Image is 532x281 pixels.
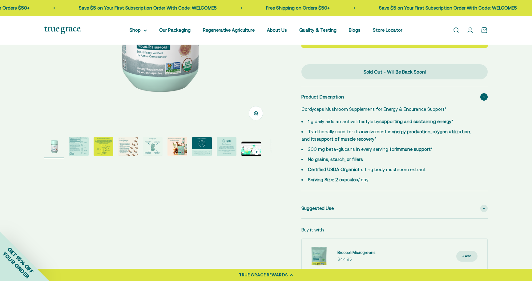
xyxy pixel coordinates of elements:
[316,136,374,142] strong: support of muscle recovery
[266,137,286,158] button: Go to item 10
[159,27,191,33] a: Our Packaging
[392,129,470,134] strong: energy production, oxygen utilization
[301,199,488,218] summary: Suggested Use
[241,142,261,158] button: Go to item 9
[308,157,363,162] strong: No grains, starch, or fillers
[217,137,236,158] button: Go to item 8
[301,226,324,234] p: Buy it with
[69,137,89,158] button: Go to item 2
[69,137,89,156] img: True Grave full-spectrum mushroom extracts are crafted with intention. We start with the fruiting...
[217,137,236,156] img: We work with Alkemist Labs, an independent, accredited botanical testing lab, to test the purity,...
[301,106,480,113] p: Cordyceps Mushroom Supplement for Energy & Endurance Support*
[301,87,488,107] summary: Product Description
[267,27,287,33] a: About Us
[301,64,488,80] button: Sold Out - Will Be Back Soon!
[396,147,431,152] strong: immune support
[337,256,352,263] sale-price: $44.95
[203,27,255,33] a: Regenerative Agriculture
[118,137,138,158] button: Go to item 4
[265,5,328,10] a: Free Shipping on Orders $50+
[143,137,163,158] button: Go to item 5
[167,137,187,156] img: Meaningful Ingredients. Effective Doses.
[130,26,147,34] summary: Shop
[94,137,113,158] button: Go to item 3
[266,137,286,156] img: Cordyceps has been used for centuries in Traditional Chinese Medicine for its role in energy prod...
[307,244,331,268] img: Broccoli Microgreens have been shown in studies to gently support the detoxification process — ak...
[308,167,357,172] strong: Certified USDA Organic
[308,177,358,182] strong: Serving Size: 2 capsules
[1,250,31,280] span: YOUR ORDER
[373,27,402,33] a: Store Locator
[44,137,64,156] img: Cordyceps Mushroom Supplement for Energy & Endurance Support* 1 g daily aids an active lifestyle ...
[192,137,212,158] button: Go to item 7
[301,166,480,173] li: fruiting body mushroom extract
[462,253,471,259] div: + Add
[301,146,480,153] li: 300 mg beta-glucans in every serving for *
[379,119,451,124] strong: supporting and sustaining energy
[78,4,216,12] p: Save $5 on Your First Subscription Order With Code: WELCOME5
[456,251,478,262] button: + Add
[301,176,480,183] li: / day
[301,205,334,212] span: Suggested Use
[301,93,344,101] span: Product Description
[239,272,288,278] div: TRUE GRACE REWARDS
[299,27,337,33] a: Quality & Testing
[301,128,480,143] li: Traditionally used for its involvement in , and its *
[6,246,35,275] span: GET 15% OFF
[94,137,113,156] img: The "fruiting body" (typically the stem, gills, and cap of the mushroom) has higher levels of act...
[314,68,475,76] div: Sold Out - Will Be Back Soon!
[349,27,361,33] a: Blogs
[192,137,212,156] img: True Grace mushrooms undergo a multi-step hot water extraction process to create extracts with 25...
[337,250,375,256] a: Broccoli Microgreens
[167,137,187,158] button: Go to item 6
[118,137,138,156] img: - Mushrooms are grown on their natural food source and hand-harvested at their peak - 250 mg beta...
[301,118,480,125] li: 1 g daily aids an active lifestyle by *
[143,137,163,156] img: Supports energy and endurance Third party tested for purity and potency Fruiting body extract, no...
[44,137,64,158] button: Go to item 1
[337,250,375,255] span: Broccoli Microgreens
[378,4,516,12] p: Save $5 on Your First Subscription Order With Code: WELCOME5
